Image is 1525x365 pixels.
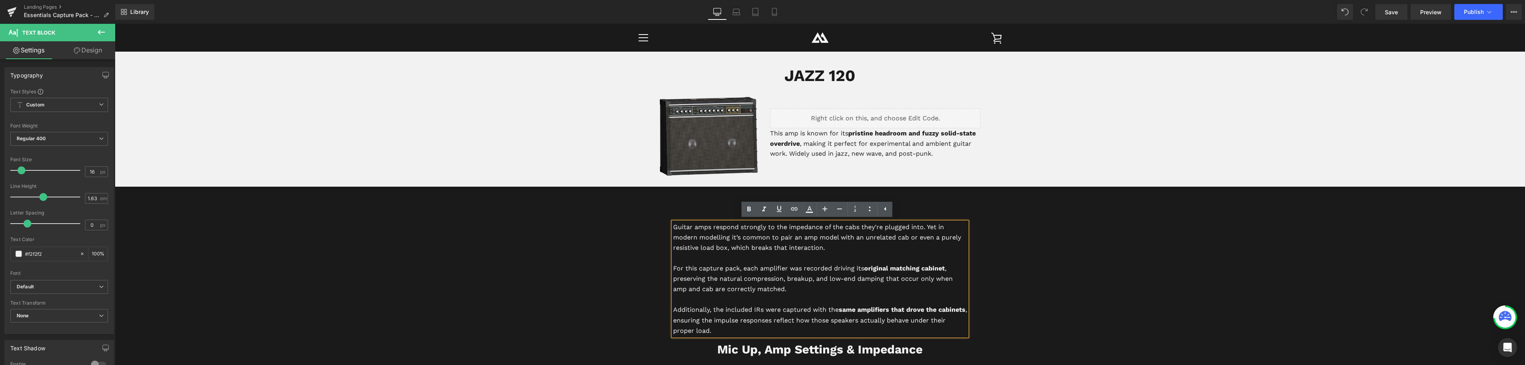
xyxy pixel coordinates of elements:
[602,319,808,332] b: Mic Up, Amp Settings & Impedance
[24,4,115,10] a: Landing Pages
[130,8,149,15] span: Library
[558,281,852,312] p: Additionally, the included IRs were captured with the , ensuring the impulse responses reflect ho...
[655,104,866,135] p: This amp is known for its , making it perfect for experimental and ambient guitar work. Widely us...
[1385,8,1398,16] span: Save
[670,42,741,61] b: JAZZ 120
[1337,4,1353,20] button: Undo
[89,247,108,261] div: %
[10,68,43,79] div: Typography
[17,284,34,290] i: Default
[10,210,108,216] div: Letter Spacing
[765,4,784,20] a: Mobile
[724,282,851,290] strong: same amplifiers that drove the cabinets
[10,123,108,129] div: Font Weight
[695,4,715,24] img: ML Sound Lab
[1454,4,1503,20] button: Publish
[708,4,727,20] a: Desktop
[10,300,108,306] div: Text Transform
[22,29,55,36] span: Text Block
[24,12,100,18] span: Essentials Capture Pack - ML Sound Lab
[17,135,46,141] b: Regular 400
[749,241,830,248] strong: original matching cabinet
[727,4,746,20] a: Laptop
[10,157,108,162] div: Font Size
[1420,8,1442,16] span: Preview
[26,102,44,108] b: Custom
[1506,4,1522,20] button: More
[10,270,108,276] div: Font
[100,196,107,201] span: em
[100,222,107,228] span: px
[10,237,108,242] div: Text Color
[1464,9,1484,15] span: Publish
[746,4,765,20] a: Tablet
[115,4,154,20] a: New Library
[25,249,76,258] input: Color
[10,340,45,351] div: Text Shadow
[17,313,29,319] b: None
[100,169,107,174] span: px
[1411,4,1451,20] a: Preview
[59,41,117,59] a: Design
[1356,4,1372,20] button: Redo
[10,183,108,189] div: Line Height
[10,88,108,95] div: Text Styles
[558,239,852,270] p: For this capture pack, each amplifier was recorded driving its , preserving the natural compressi...
[655,177,755,191] b: Ultimate Realism
[1498,338,1517,357] div: Open Intercom Messenger
[558,198,852,229] p: Guitar amps respond strongly to the impedance of the cabs they're plugged into. Yet in modern mod...
[655,106,861,124] strong: pristine headroom and fuzzy solid-state overdrive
